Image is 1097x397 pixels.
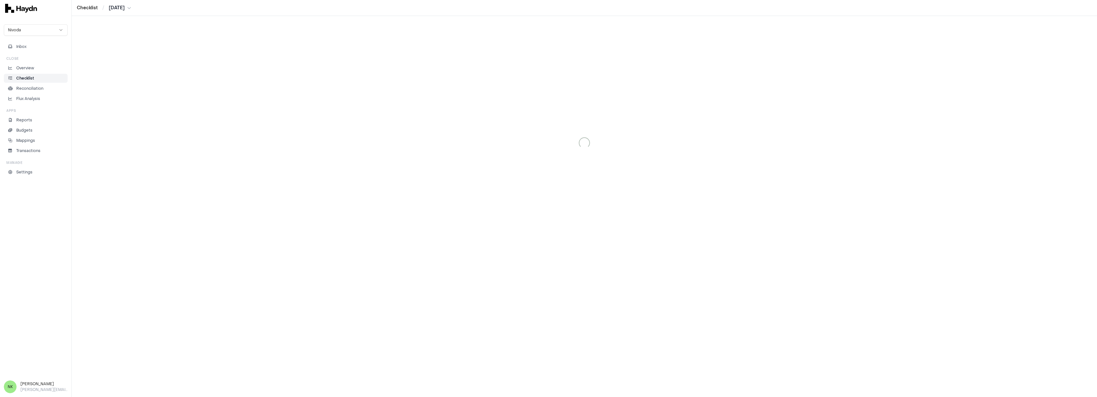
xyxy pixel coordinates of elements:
span: NK [4,380,17,393]
a: Transactions [4,146,68,155]
p: [PERSON_NAME][EMAIL_ADDRESS][DOMAIN_NAME] [20,387,68,393]
p: Mappings [16,138,35,143]
h3: Close [6,56,19,61]
a: Settings [4,168,68,177]
button: [DATE] [109,5,131,11]
a: Reports [4,116,68,125]
button: Inbox [4,42,68,51]
a: Checklist [77,5,98,11]
nav: breadcrumb [77,5,131,11]
h3: Manage [6,160,22,165]
h3: Apps [6,108,16,113]
p: Checklist [16,75,34,81]
a: Mappings [4,136,68,145]
span: Inbox [16,44,26,50]
a: Flux Analysis [4,94,68,103]
a: Reconciliation [4,84,68,93]
a: Budgets [4,126,68,135]
p: Transactions [16,148,40,154]
p: Reconciliation [16,86,43,91]
p: Overview [16,65,34,71]
a: Checklist [4,74,68,83]
p: Reports [16,117,32,123]
h3: [PERSON_NAME] [20,381,68,387]
span: [DATE] [109,5,125,11]
span: / [101,4,106,11]
p: Settings [16,169,33,175]
p: Budgets [16,127,33,133]
a: Overview [4,64,68,73]
img: svg+xml,%3c [5,4,37,13]
p: Flux Analysis [16,96,40,102]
